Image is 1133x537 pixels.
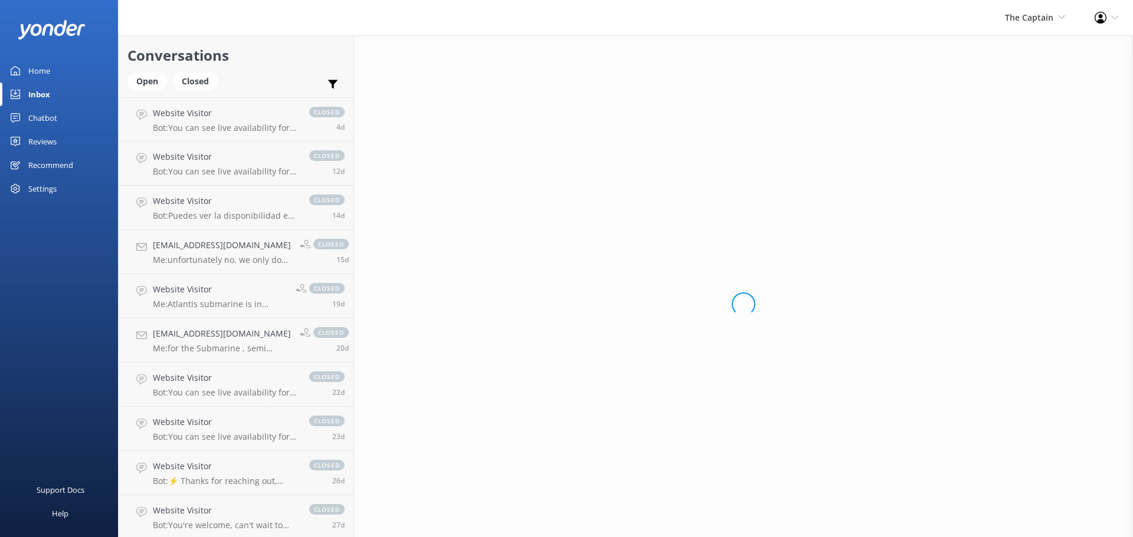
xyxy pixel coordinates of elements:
span: closed [309,283,345,294]
a: Website VisitorBot:You can see live availability for all Atlantic Aruba tours online by clicking ... [119,141,353,186]
a: [EMAIL_ADDRESS][DOMAIN_NAME]Me:unfortunately no. we only do hotels.closed15d [119,230,353,274]
p: Bot: You can see live availability for all Atlantic Aruba tours online by clicking the 'Book now'... [153,166,297,177]
span: closed [309,460,345,470]
a: Website VisitorBot:You can see live availability for all Atlantic Aruba tours online by clicking ... [119,363,353,407]
a: Website VisitorBot:You can see live availability for all Atlantic Aruba tours online by clicking ... [119,407,353,451]
span: closed [309,150,345,161]
p: Bot: You can see live availability for all Atlantic Aruba tours online by clicking the 'Book now'... [153,431,297,442]
p: Bot: You can see live availability for all Atlantic Aruba tours online by clicking the 'Book now'... [153,387,297,398]
p: Bot: You're welcome, can't wait to see you on our underwater adventures! 🫧🐠. [153,520,297,531]
p: Bot: Puedes ver la disponibilidad en vivo para todos los tours de [GEOGRAPHIC_DATA] en línea. Sim... [153,210,297,221]
h4: Website Visitor [153,460,297,473]
span: closed [309,195,345,205]
p: Me: for the Submarine , semi submarine and catamaran tours we do not offer pick up [153,343,291,354]
span: Sep 11 2025 10:00am (UTC -04:00) America/Caracas [336,255,349,265]
h4: Website Visitor [153,107,297,120]
span: Sep 11 2025 06:24pm (UTC -04:00) America/Caracas [332,210,345,220]
h4: Website Visitor [153,195,297,207]
div: Reviews [28,130,57,153]
span: closed [309,371,345,382]
p: Bot: You can see live availability for all Atlantic Aruba tours online by clicking the 'Book now'... [153,123,297,133]
a: Website VisitorBot:⚡ Thanks for reaching out, Submarine Explorer! 🌊 We've got your message and ar... [119,451,353,495]
div: Home [28,59,50,83]
a: Website VisitorMe:Atlantis submarine is in downtown also the check in office is located near [PER... [119,274,353,318]
a: Website VisitorBot:You can see live availability for all Atlantic Aruba tours online by clicking ... [119,97,353,141]
span: closed [309,416,345,426]
span: Aug 30 2025 02:08pm (UTC -04:00) America/Caracas [332,520,345,530]
span: closed [313,239,349,249]
img: yonder-white-logo.png [18,20,86,39]
div: Chatbot [28,106,57,130]
span: Sep 22 2025 11:01am (UTC -04:00) America/Caracas [336,122,345,132]
span: Sep 03 2025 09:20am (UTC -04:00) America/Caracas [332,431,345,442]
div: Inbox [28,83,50,106]
p: Me: unfortunately no. we only do hotels. [153,255,291,265]
h4: Website Visitor [153,416,297,429]
span: closed [313,327,349,338]
h4: [EMAIL_ADDRESS][DOMAIN_NAME] [153,239,291,252]
div: Recommend [28,153,73,177]
h2: Conversations [127,44,345,67]
a: Open [127,74,173,87]
a: Website VisitorBot:Puedes ver la disponibilidad en vivo para todos los tours de [GEOGRAPHIC_DATA]... [119,186,353,230]
span: closed [309,107,345,117]
span: Sep 06 2025 08:27am (UTC -04:00) America/Caracas [336,343,349,353]
div: Open [127,73,167,90]
span: Sep 03 2025 07:06pm (UTC -04:00) America/Caracas [332,387,345,397]
div: Help [52,502,68,525]
h4: [EMAIL_ADDRESS][DOMAIN_NAME] [153,327,291,340]
a: [EMAIL_ADDRESS][DOMAIN_NAME]Me:for the Submarine , semi submarine and catamaran tours we do not o... [119,318,353,363]
div: Closed [173,73,218,90]
span: Sep 06 2025 08:44pm (UTC -04:00) America/Caracas [332,299,345,309]
span: Aug 31 2025 09:24am (UTC -04:00) America/Caracas [332,476,345,486]
p: Me: Atlantis submarine is in downtown also the check in office is located near [PERSON_NAME][GEOG... [153,299,287,309]
h4: Website Visitor [153,371,297,384]
div: Support Docs [37,478,84,502]
span: The Captain [1005,12,1053,23]
div: Settings [28,177,57,200]
span: Sep 14 2025 08:39am (UTC -04:00) America/Caracas [332,166,345,176]
h4: Website Visitor [153,504,297,517]
h4: Website Visitor [153,150,297,163]
a: Closed [173,74,224,87]
p: Bot: ⚡ Thanks for reaching out, Submarine Explorer! 🌊 We've got your message and are revving up o... [153,476,297,486]
h4: Website Visitor [153,283,287,296]
span: closed [309,504,345,515]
